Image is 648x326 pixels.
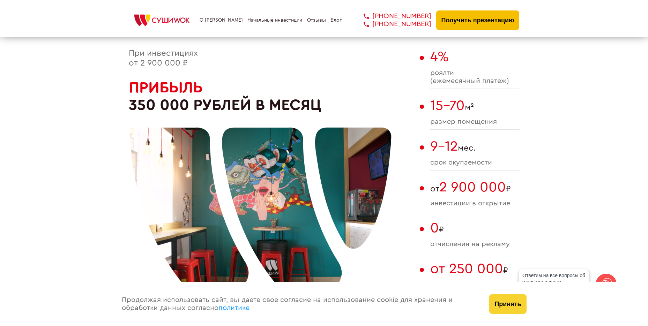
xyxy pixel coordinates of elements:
[247,17,302,23] a: Начальные инвестиции
[430,261,520,277] span: ₽
[430,220,520,236] span: ₽
[115,282,483,326] div: Продолжая использовать сайт, вы даете свое согласие на использование cookie для хранения и обрабо...
[430,179,520,195] span: от ₽
[430,98,520,114] span: м²
[489,294,526,314] button: Принять
[129,80,203,95] span: Прибыль
[439,180,506,194] span: 2 900 000
[519,269,589,295] div: Ответим на все вопросы об открытии вашего [PERSON_NAME]!
[330,17,342,23] a: Блог
[430,139,458,153] span: 9-12
[430,118,520,126] span: размер помещения
[430,281,520,313] span: паушальный взнос (единоразовый платеж). Зависит от региона
[436,10,520,30] button: Получить презентацию
[430,199,520,207] span: инвестиции в открытие
[430,69,520,85] span: роялти (ежемесячный платеж)
[200,17,243,23] a: О [PERSON_NAME]
[129,13,195,28] img: СУШИWOK
[307,17,326,23] a: Отзывы
[430,99,465,113] span: 15-70
[430,262,503,276] span: от 250 000
[430,50,449,64] span: 4%
[353,12,431,20] a: [PHONE_NUMBER]
[430,159,520,167] span: cрок окупаемости
[218,304,249,311] a: политике
[430,221,439,235] span: 0
[430,138,520,154] span: мес.
[129,79,416,114] h2: 350 000 рублей в месяц
[129,49,198,67] span: При инвестициях от 2 900 000 ₽
[353,20,431,28] a: [PHONE_NUMBER]
[430,240,520,248] span: отчисления на рекламу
